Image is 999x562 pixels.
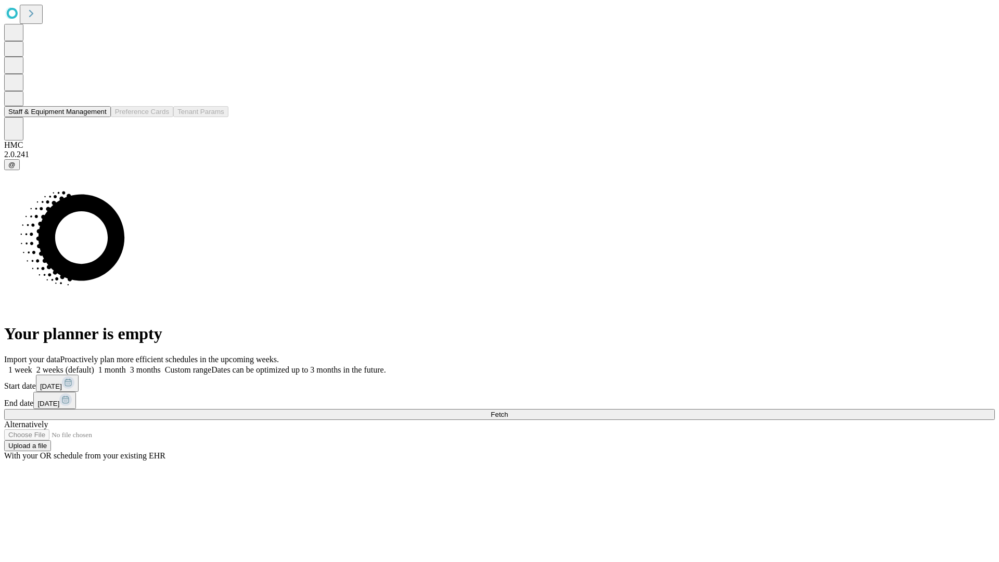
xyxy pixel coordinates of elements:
span: Custom range [165,365,211,374]
span: 1 week [8,365,32,374]
button: [DATE] [36,375,79,392]
span: @ [8,161,16,169]
span: With your OR schedule from your existing EHR [4,451,165,460]
div: 2.0.241 [4,150,995,159]
span: Import your data [4,355,60,364]
button: Staff & Equipment Management [4,106,111,117]
span: [DATE] [37,400,59,407]
button: [DATE] [33,392,76,409]
button: Tenant Params [173,106,228,117]
span: Fetch [491,411,508,418]
button: Fetch [4,409,995,420]
span: Proactively plan more efficient schedules in the upcoming weeks. [60,355,279,364]
span: 1 month [98,365,126,374]
span: 3 months [130,365,161,374]
span: 2 weeks (default) [36,365,94,374]
span: Dates can be optimized up to 3 months in the future. [211,365,386,374]
span: [DATE] [40,382,62,390]
button: Preference Cards [111,106,173,117]
div: Start date [4,375,995,392]
button: Upload a file [4,440,51,451]
span: Alternatively [4,420,48,429]
div: HMC [4,140,995,150]
div: End date [4,392,995,409]
h1: Your planner is empty [4,324,995,343]
button: @ [4,159,20,170]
